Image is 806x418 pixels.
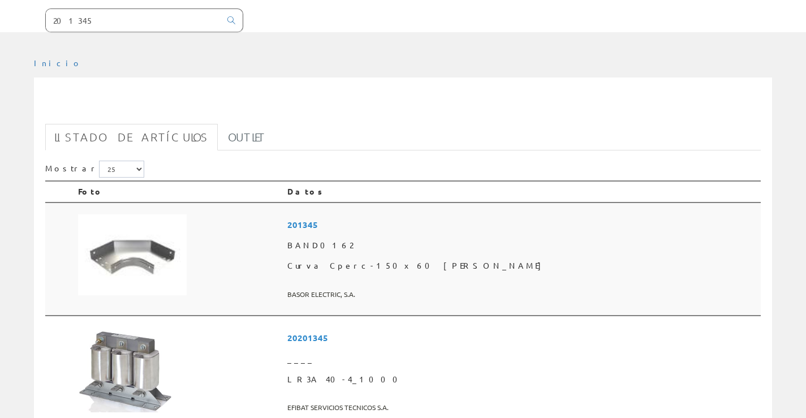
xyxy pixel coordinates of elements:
[74,181,283,202] th: Foto
[219,124,275,150] a: Outlet
[287,214,756,235] span: 201345
[46,9,221,32] input: Buscar ...
[287,235,756,256] span: BAND0162
[45,96,761,118] h1: 201345
[45,161,144,178] label: Mostrar
[45,124,218,150] a: Listado de artículos
[283,181,761,202] th: Datos
[78,214,187,296] img: Foto artículo Curva Cperc-150x60 Gs Basor (192x143.62204724409)
[287,349,756,369] span: ____
[99,161,144,178] select: Mostrar
[287,256,756,276] span: Curva Cperc-150x60 [PERSON_NAME]
[287,398,756,417] span: EFIBAT SERVICIOS TECNICOS S.A.
[34,58,82,68] a: Inicio
[287,369,756,390] span: LR3A 40-4_1000
[287,285,756,304] span: BASOR ELECTRIC, S.A.
[287,327,756,348] span: 20201345
[78,327,174,412] img: Foto artículo LR3A 40-4_1000 (169.07216494845x150)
